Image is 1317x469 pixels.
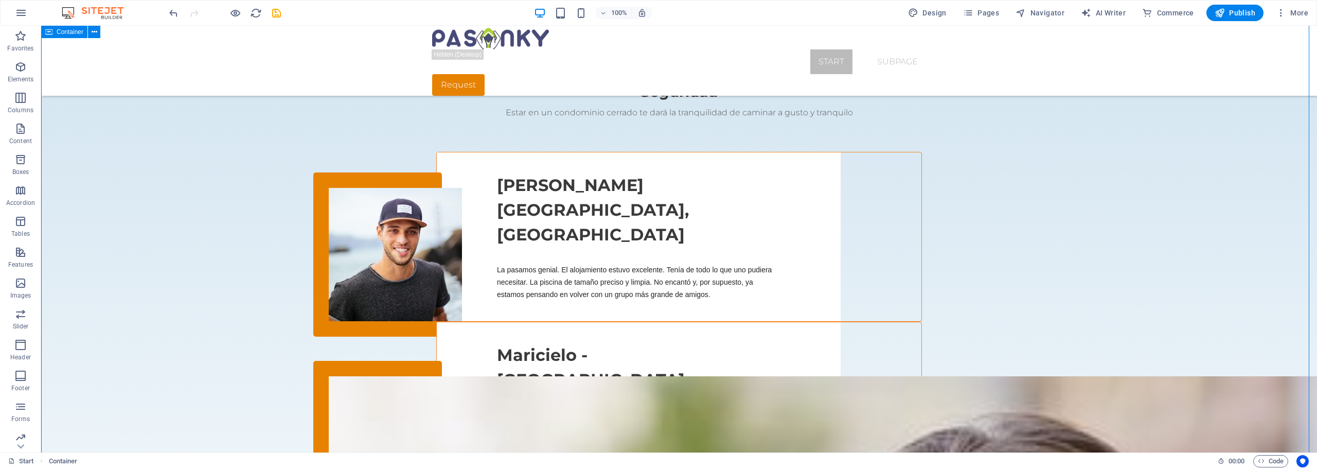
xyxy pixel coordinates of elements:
p: Footer [11,384,30,392]
p: Tables [11,230,30,238]
span: Navigator [1016,8,1064,18]
a: Click to cancel selection. Double-click to open Pages [8,455,34,467]
span: AI Writer [1081,8,1126,18]
img: Editor Logo [59,7,136,19]
span: Pages [963,8,999,18]
span: Click to select. Double-click to edit [49,455,78,467]
p: Boxes [12,168,29,176]
button: Code [1253,455,1288,467]
button: save [270,7,282,19]
button: AI Writer [1077,5,1130,21]
i: Undo: Change image (Ctrl+Z) [168,7,180,19]
span: Design [908,8,947,18]
span: Commerce [1142,8,1194,18]
i: Reload page [250,7,262,19]
button: Design [904,5,951,21]
span: Publish [1215,8,1255,18]
button: undo [167,7,180,19]
p: Forms [11,415,30,423]
button: More [1272,5,1312,21]
i: Save (Ctrl+S) [271,7,282,19]
p: Content [9,137,32,145]
div: Design (Ctrl+Alt+Y) [904,5,951,21]
p: Accordion [6,199,35,207]
i: On resize automatically adjust zoom level to fit chosen device. [637,8,647,18]
nav: breadcrumb [49,455,78,467]
p: Columns [8,106,33,114]
p: Header [10,353,31,361]
span: Code [1258,455,1284,467]
h6: Session time [1218,455,1245,467]
button: Commerce [1138,5,1198,21]
p: Features [8,260,33,269]
h6: 100% [611,7,627,19]
p: Favorites [7,44,33,53]
span: 00 00 [1229,455,1244,467]
p: Images [10,291,31,300]
p: Elements [8,75,34,83]
button: Usercentrics [1296,455,1309,467]
button: Navigator [1011,5,1069,21]
span: : [1236,457,1237,465]
span: Container [57,29,83,35]
span: More [1276,8,1308,18]
button: 100% [595,7,632,19]
button: Click here to leave preview mode and continue editing [229,7,241,19]
button: Publish [1206,5,1263,21]
button: Pages [959,5,1003,21]
p: Slider [13,322,29,331]
button: reload [250,7,262,19]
